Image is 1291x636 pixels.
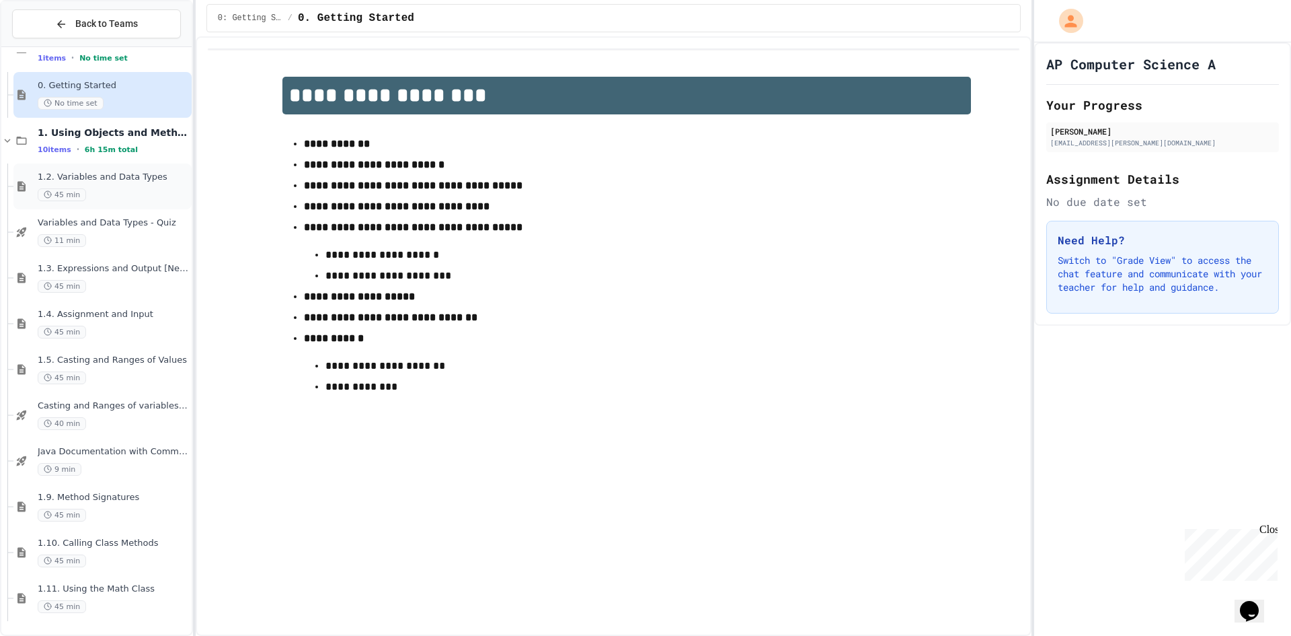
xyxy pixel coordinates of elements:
[38,492,189,503] span: 1.9. Method Signatures
[1058,254,1267,294] p: Switch to "Grade View" to access the chat feature and communicate with your teacher for help and ...
[71,52,74,63] span: •
[38,600,86,613] span: 45 min
[1058,232,1267,248] h3: Need Help?
[38,97,104,110] span: No time set
[75,17,138,31] span: Back to Teams
[38,263,189,275] span: 1.3. Expressions and Output [New]
[288,13,292,24] span: /
[5,5,93,85] div: Chat with us now!Close
[38,309,189,320] span: 1.4. Assignment and Input
[1179,524,1278,581] iframe: chat widget
[1050,138,1275,148] div: [EMAIL_ADDRESS][PERSON_NAME][DOMAIN_NAME]
[38,446,189,458] span: Java Documentation with Comments - Topic 1.8
[1046,96,1279,114] h2: Your Progress
[38,172,189,183] span: 1.2. Variables and Data Types
[38,145,71,154] span: 10 items
[38,555,86,567] span: 45 min
[38,584,189,595] span: 1.11. Using the Math Class
[38,400,189,412] span: Casting and Ranges of variables - Quiz
[1046,194,1279,210] div: No due date set
[38,80,189,92] span: 0. Getting Started
[218,13,282,24] span: 0: Getting Started
[38,188,86,201] span: 45 min
[1046,55,1216,73] h1: AP Computer Science A
[38,217,189,229] span: Variables and Data Types - Quiz
[1046,170,1279,188] h2: Assignment Details
[298,10,414,26] span: 0. Getting Started
[38,372,86,384] span: 45 min
[38,326,86,339] span: 45 min
[79,54,128,63] span: No time set
[38,54,66,63] span: 1 items
[38,355,189,366] span: 1.5. Casting and Ranges of Values
[1050,125,1275,137] div: [PERSON_NAME]
[1235,582,1278,623] iframe: chat widget
[38,417,86,430] span: 40 min
[1045,5,1087,36] div: My Account
[38,127,189,139] span: 1. Using Objects and Methods
[38,509,86,522] span: 45 min
[38,463,81,476] span: 9 min
[38,538,189,549] span: 1.10. Calling Class Methods
[38,280,86,293] span: 45 min
[77,144,79,155] span: •
[38,234,86,247] span: 11 min
[85,145,138,154] span: 6h 15m total
[12,9,181,38] button: Back to Teams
